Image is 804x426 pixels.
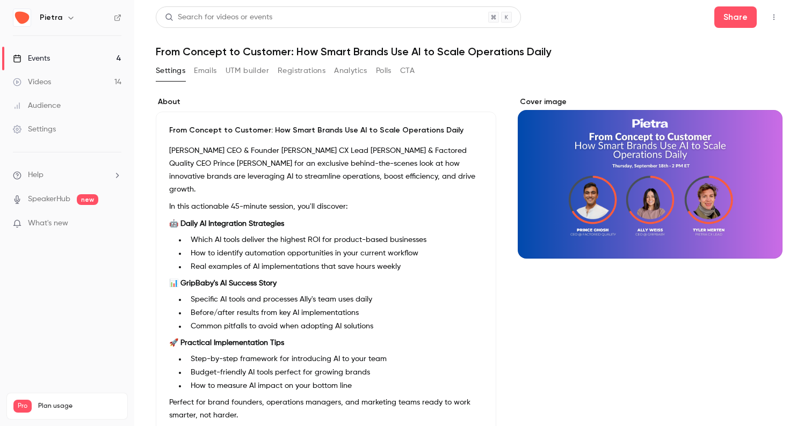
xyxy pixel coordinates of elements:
[376,62,392,79] button: Polls
[13,170,121,181] li: help-dropdown-opener
[169,339,284,347] strong: 🚀 Practical Implementation Tips
[169,144,483,196] p: [PERSON_NAME] CEO & Founder [PERSON_NAME] CX Lead [PERSON_NAME] & Factored Quality CEO Prince [PE...
[169,125,483,136] p: From Concept to Customer: How Smart Brands Use AI to Scale Operations Daily
[169,280,277,287] strong: 📊 GripBaby's AI Success Story
[13,53,50,64] div: Events
[186,380,483,392] li: How to measure AI impact on your bottom line
[278,62,325,79] button: Registrations
[194,62,216,79] button: Emails
[518,97,783,259] section: Cover image
[108,219,121,229] iframe: Noticeable Trigger
[40,12,62,23] h6: Pietra
[186,248,483,259] li: How to identify automation opportunities in your current workflow
[334,62,367,79] button: Analytics
[165,12,272,23] div: Search for videos or events
[186,294,483,305] li: Specific AI tools and processes Ally's team uses daily
[28,218,68,229] span: What's new
[226,62,269,79] button: UTM builder
[156,97,496,107] label: About
[186,234,483,246] li: Which AI tools deliver the highest ROI for product-based businesses
[186,354,483,365] li: Step-by-step framework for introducing AI to your team
[38,402,121,410] span: Plan usage
[714,6,757,28] button: Share
[518,97,783,107] label: Cover image
[156,62,185,79] button: Settings
[400,62,415,79] button: CTA
[186,307,483,319] li: Before/after results from key AI implementations
[77,194,98,205] span: new
[13,100,61,111] div: Audience
[169,200,483,213] p: In this actionable 45-minute session, you'll discover:
[28,194,70,205] a: SpeakerHub
[13,9,31,26] img: Pietra
[186,261,483,273] li: Real examples of AI implementations that save hours weekly
[186,321,483,332] li: Common pitfalls to avoid when adopting AI solutions
[156,45,783,58] h1: From Concept to Customer: How Smart Brands Use AI to Scale Operations Daily
[13,124,56,135] div: Settings
[169,220,284,227] strong: 🤖 Daily AI Integration Strategies
[28,170,44,181] span: Help
[186,367,483,378] li: Budget-friendly AI tools perfect for growing brands
[13,77,51,87] div: Videos
[13,400,32,413] span: Pro
[169,396,483,422] p: Perfect for brand founders, operations managers, and marketing teams ready to work smarter, not h...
